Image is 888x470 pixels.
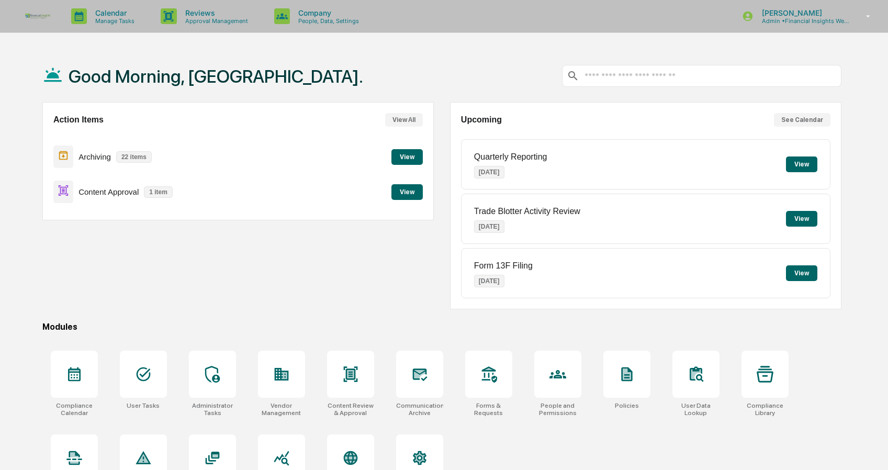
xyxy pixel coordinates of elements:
p: Admin • Financial Insights Wealth Management [754,17,851,25]
div: Vendor Management [258,402,305,417]
a: View [391,186,423,196]
p: Trade Blotter Activity Review [474,207,580,216]
p: Company [290,8,364,17]
p: [DATE] [474,275,504,287]
p: 1 item [144,186,173,198]
h1: Good Morning, [GEOGRAPHIC_DATA]. [69,66,363,87]
button: See Calendar [774,113,830,127]
p: Calendar [87,8,140,17]
p: Reviews [177,8,253,17]
div: People and Permissions [534,402,581,417]
p: [PERSON_NAME] [754,8,851,17]
button: View [786,211,817,227]
p: Quarterly Reporting [474,152,547,162]
button: View [786,265,817,281]
p: [DATE] [474,166,504,178]
div: Administrator Tasks [189,402,236,417]
h2: Action Items [53,115,104,125]
a: View [391,151,423,161]
div: Compliance Library [741,402,789,417]
p: 22 items [116,151,152,163]
button: View [786,156,817,172]
p: Content Approval [78,187,139,196]
div: Content Review & Approval [327,402,374,417]
p: Archiving [78,152,111,161]
p: People, Data, Settings [290,17,364,25]
p: Approval Management [177,17,253,25]
button: View [391,184,423,200]
div: User Tasks [127,402,160,409]
p: Manage Tasks [87,17,140,25]
p: Form 13F Filing [474,261,533,271]
div: Modules [42,322,841,332]
img: logo [25,14,50,19]
div: Compliance Calendar [51,402,98,417]
div: Policies [615,402,639,409]
button: View All [385,113,423,127]
h2: Upcoming [461,115,502,125]
div: Communications Archive [396,402,443,417]
div: User Data Lookup [672,402,720,417]
button: View [391,149,423,165]
div: Forms & Requests [465,402,512,417]
p: [DATE] [474,220,504,233]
